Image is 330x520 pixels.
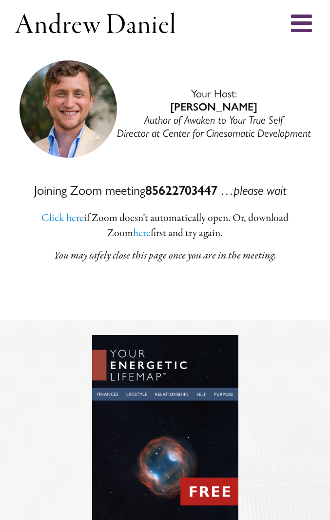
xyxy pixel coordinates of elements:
[11,10,178,36] img: Andrew Daniel Logo
[19,60,117,158] img: andrew-daniel-2023–3‑headshot-50
[170,100,257,113] strong: [PERSON_NAME]
[117,127,311,139] em: Director at Center for Cinesomatic Development
[41,211,84,225] a: Click here
[145,183,217,198] strong: 85622703447
[15,211,315,241] p: if Zoom does­n’t auto­mat­i­cal­ly open. Or, down­load Zoom first and try again.
[291,11,315,35] a: Toggle mobile menu
[144,113,283,126] em: Author of Awaken to Your True Self
[15,10,182,36] nav: Main Menu
[133,226,151,241] a: here
[54,248,276,263] em: You may safe­ly close this page once you are in the meeting.
[117,88,311,140] p: Your Host:
[14,182,307,199] h4: Joining Zoom meeting
[221,183,287,198] em: …please wait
